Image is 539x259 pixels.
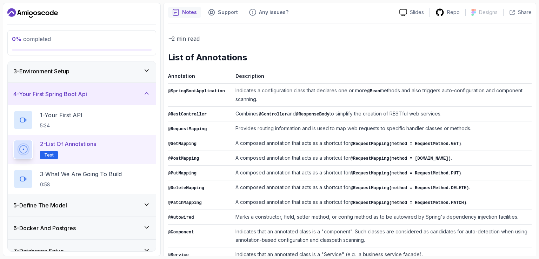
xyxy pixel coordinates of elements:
p: Share [518,9,532,16]
th: Description [233,72,532,84]
button: 3-What We Are Going To Build0:58 [13,169,150,189]
button: 6-Docker And Postgres [8,217,156,239]
td: Provides routing information and is used to map web requests to specific handler classes or methods. [233,121,532,136]
p: Slides [410,9,424,16]
p: 1 - Your First API [40,111,82,119]
code: @Controller [259,112,287,117]
button: 3-Environment Setup [8,60,156,82]
code: @Service [168,253,189,258]
button: Share [503,9,532,16]
td: Marks a constructor, field, setter method, or config method as to be autowired by Spring's depend... [233,210,532,225]
span: completed [12,35,51,42]
code: @GetMapping [168,141,197,146]
p: 3 - What We Are Going To Build [40,170,122,178]
h3: 7 - Databases Setup [13,247,64,255]
code: @RequestMapping(method = RequestMethod.PATCH) [350,200,466,205]
code: @PutMapping [168,171,197,176]
p: 5:34 [40,122,82,129]
p: Designs [479,9,498,16]
button: 5-Define The Model [8,194,156,217]
code: @RequestMapping(method = [DOMAIN_NAME]) [350,156,451,161]
td: A composed annotation that acts as a shortcut for . [233,151,532,166]
button: Feedback button [245,7,293,18]
p: ~2 min read [168,34,532,44]
code: @RestController [168,112,207,117]
h3: 3 - Environment Setup [13,67,69,75]
code: @PatchMapping [168,200,202,205]
code: @RequestMapping(method = RequestMethod.DELETE) [350,186,469,191]
a: Slides [394,9,430,16]
td: A composed annotation that acts as a shortcut for . [233,166,532,180]
code: @RequestMapping(method = RequestMethod.GET) [350,141,461,146]
code: @RequestMapping(method = RequestMethod.PUT) [350,171,461,176]
button: notes button [168,7,201,18]
p: Repo [447,9,460,16]
code: @Autowired [168,215,194,220]
span: 0 % [12,35,22,42]
h3: 4 - Your First Spring Boot Api [13,90,87,98]
button: 4-Your First Spring Boot Api [8,83,156,105]
h3: 5 - Define The Model [13,201,67,210]
td: Combines and to simplify the creation of RESTful web services. [233,107,532,121]
button: Support button [204,7,242,18]
p: 2 - List of Annotations [40,140,96,148]
td: A composed annotation that acts as a shortcut for . [233,180,532,195]
td: A composed annotation that acts as a shortcut for . [233,195,532,210]
p: Any issues? [259,9,288,16]
span: Text [44,152,54,158]
th: Annotation [168,72,233,84]
code: @SpringBootApplication [168,89,225,94]
button: 2-List of AnnotationsText [13,140,150,159]
code: @Bean [367,89,380,94]
td: A composed annotation that acts as a shortcut for . [233,136,532,151]
code: @ResponseBody [296,112,330,117]
code: @DeleteMapping [168,186,204,191]
td: Indicates a configuration class that declares one or more methods and also triggers auto-configur... [233,84,532,107]
code: @Component [168,230,194,235]
a: Repo [430,8,465,17]
a: Dashboard [7,7,58,19]
button: 1-Your First API5:34 [13,110,150,130]
code: @PostMapping [168,156,199,161]
h3: 6 - Docker And Postgres [13,224,76,232]
h2: List of Annotations [168,52,532,63]
code: @RequestMapping [168,127,207,132]
td: Indicates that an annotated class is a "component". Such classes are considered as candidates for... [233,225,532,247]
p: 0:58 [40,181,122,188]
p: Notes [182,9,197,16]
p: Support [218,9,238,16]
